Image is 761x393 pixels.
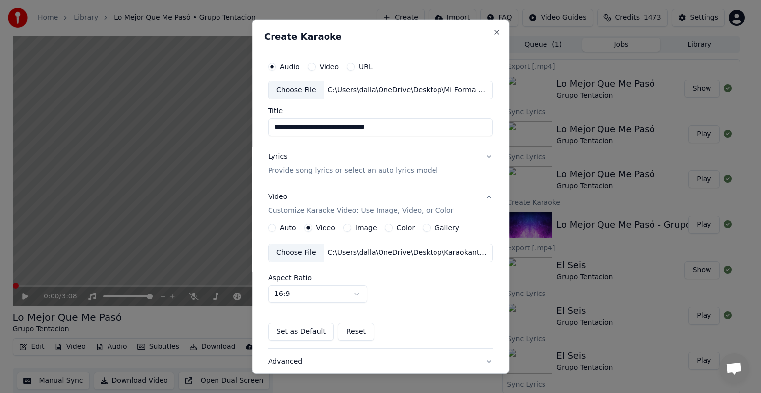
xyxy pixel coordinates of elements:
[316,224,335,231] label: Video
[268,323,334,341] button: Set as Default
[268,152,287,162] div: Lyrics
[324,85,492,95] div: C:\Users\dalla\OneDrive\Desktop\Mi Forma De Sentir - [PERSON_NAME].mp3
[269,81,324,99] div: Choose File
[359,63,373,70] label: URL
[268,144,493,184] button: LyricsProvide song lyrics or select an auto lyrics model
[268,224,493,348] div: VideoCustomize Karaoke Video: Use Image, Video, or Color
[268,184,493,224] button: VideoCustomize Karaoke Video: Use Image, Video, or Color
[268,192,453,216] div: Video
[435,224,459,231] label: Gallery
[268,166,438,176] p: Provide song lyrics or select an auto lyrics model
[320,63,339,70] label: Video
[280,63,300,70] label: Audio
[268,107,493,114] label: Title
[268,274,493,281] label: Aspect Ratio
[264,32,497,41] h2: Create Karaoke
[280,224,296,231] label: Auto
[268,206,453,216] p: Customize Karaoke Video: Use Image, Video, or Color
[338,323,374,341] button: Reset
[268,349,493,375] button: Advanced
[397,224,415,231] label: Color
[269,244,324,262] div: Choose File
[324,248,492,258] div: C:\Users\dalla\OneDrive\Desktop\Karaokanta Music\programas para kareoke player\esferas.mp4
[355,224,377,231] label: Image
